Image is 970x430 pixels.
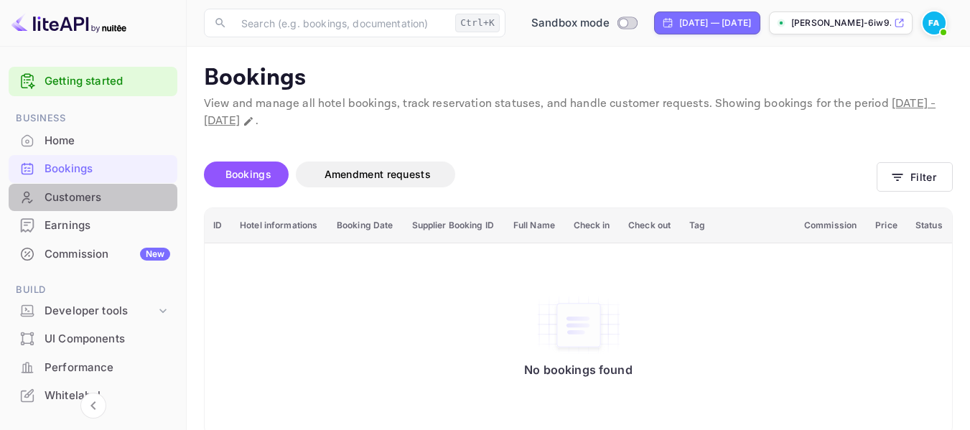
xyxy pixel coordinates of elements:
[9,299,177,324] div: Developer tools
[45,73,170,90] a: Getting started
[9,184,177,210] a: Customers
[9,212,177,238] a: Earnings
[620,208,681,243] th: Check out
[45,331,170,347] div: UI Components
[565,208,620,243] th: Check in
[9,67,177,96] div: Getting started
[536,295,622,355] img: No bookings found
[796,208,867,243] th: Commission
[9,382,177,408] a: Whitelabel
[225,168,271,180] span: Bookings
[867,208,907,243] th: Price
[45,218,170,234] div: Earnings
[9,354,177,382] div: Performance
[328,208,404,243] th: Booking Date
[9,240,177,268] div: CommissionNew
[11,11,126,34] img: LiteAPI logo
[204,64,953,93] p: Bookings
[80,393,106,419] button: Collapse navigation
[45,161,170,177] div: Bookings
[9,240,177,267] a: CommissionNew
[9,282,177,298] span: Build
[325,168,431,180] span: Amendment requests
[45,190,170,206] div: Customers
[877,162,953,192] button: Filter
[140,248,170,261] div: New
[45,388,170,404] div: Whitelabel
[455,14,500,32] div: Ctrl+K
[9,155,177,182] a: Bookings
[679,17,751,29] div: [DATE] — [DATE]
[404,208,505,243] th: Supplier Booking ID
[923,11,946,34] img: fouili abderrahim
[505,208,565,243] th: Full Name
[681,208,796,243] th: Tag
[205,208,231,243] th: ID
[9,127,177,154] a: Home
[45,246,170,263] div: Commission
[45,360,170,376] div: Performance
[241,114,256,128] button: Change date range
[9,382,177,410] div: Whitelabel
[9,212,177,240] div: Earnings
[9,325,177,352] a: UI Components
[204,162,877,187] div: account-settings tabs
[791,17,891,29] p: [PERSON_NAME]-6iw9...
[524,363,633,377] p: No bookings found
[231,208,328,243] th: Hotel informations
[531,15,610,32] span: Sandbox mode
[204,96,936,128] span: [DATE] - [DATE]
[9,111,177,126] span: Business
[233,9,449,37] input: Search (e.g. bookings, documentation)
[9,155,177,183] div: Bookings
[45,133,170,149] div: Home
[204,95,953,130] p: View and manage all hotel bookings, track reservation statuses, and handle customer requests. Sho...
[526,15,643,32] div: Switch to Production mode
[9,325,177,353] div: UI Components
[45,303,156,319] div: Developer tools
[9,184,177,212] div: Customers
[9,127,177,155] div: Home
[907,208,952,243] th: Status
[9,354,177,380] a: Performance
